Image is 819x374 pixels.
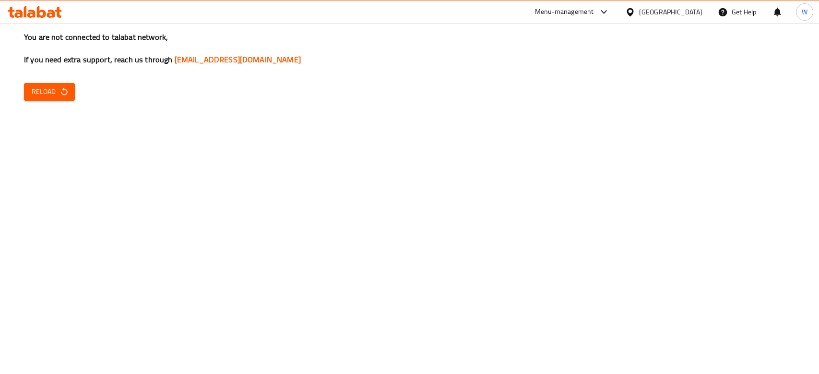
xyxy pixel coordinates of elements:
[535,6,594,18] div: Menu-management
[639,7,702,17] div: [GEOGRAPHIC_DATA]
[24,83,75,101] button: Reload
[175,52,301,67] a: [EMAIL_ADDRESS][DOMAIN_NAME]
[24,32,795,65] h3: You are not connected to talabat network, If you need extra support, reach us through
[802,7,807,17] span: W
[32,86,67,98] span: Reload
